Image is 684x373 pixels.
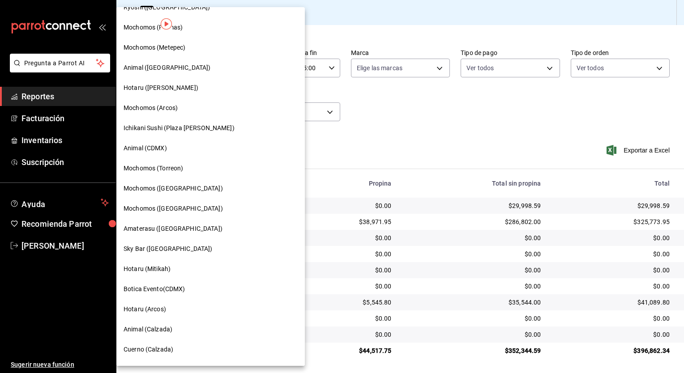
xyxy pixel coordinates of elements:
[161,18,172,30] img: Tooltip marker
[116,17,305,38] div: Mochomos (Palmas)
[124,123,235,133] span: Ichikani Sushi (Plaza [PERSON_NAME])
[116,219,305,239] div: Amaterasu ([GEOGRAPHIC_DATA])
[116,118,305,138] div: Ichikani Sushi (Plaza [PERSON_NAME])
[116,98,305,118] div: Mochomos (Arcos)
[124,63,210,72] span: Animal ([GEOGRAPHIC_DATA])
[116,158,305,178] div: Mochomos (Torreon)
[116,199,305,219] div: Mochomos ([GEOGRAPHIC_DATA])
[116,239,305,259] div: Sky Bar ([GEOGRAPHIC_DATA])
[124,264,171,274] span: Hotaru (Mitikah)
[116,78,305,98] div: Hotaru ([PERSON_NAME])
[124,144,167,153] span: Animal (CDMX)
[124,305,166,314] span: Hotaru (Arcos)
[116,319,305,339] div: Animal (Calzada)
[124,345,173,354] span: Cuerno (Calzada)
[124,23,183,32] span: Mochomos (Palmas)
[124,164,183,173] span: Mochomos (Torreon)
[124,284,185,294] span: Botica Evento(CDMX)
[116,138,305,158] div: Animal (CDMX)
[124,83,198,93] span: Hotaru ([PERSON_NAME])
[124,224,222,233] span: Amaterasu ([GEOGRAPHIC_DATA])
[116,299,305,319] div: Hotaru (Arcos)
[116,339,305,360] div: Cuerno (Calzada)
[116,178,305,199] div: Mochomos ([GEOGRAPHIC_DATA])
[124,325,172,334] span: Animal (Calzada)
[116,259,305,279] div: Hotaru (Mitikah)
[124,43,185,52] span: Mochomos (Metepec)
[124,204,223,213] span: Mochomos ([GEOGRAPHIC_DATA])
[124,103,178,113] span: Mochomos (Arcos)
[124,3,210,12] span: Ryoshi ([GEOGRAPHIC_DATA])
[116,279,305,299] div: Botica Evento(CDMX)
[116,38,305,58] div: Mochomos (Metepec)
[124,244,213,254] span: Sky Bar ([GEOGRAPHIC_DATA])
[116,58,305,78] div: Animal ([GEOGRAPHIC_DATA])
[124,184,223,193] span: Mochomos ([GEOGRAPHIC_DATA])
